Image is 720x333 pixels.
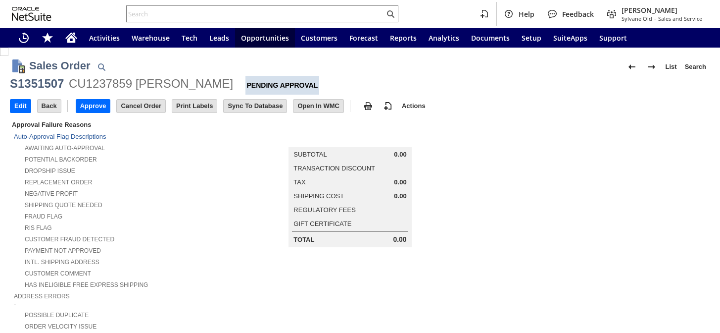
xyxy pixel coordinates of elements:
[301,33,337,43] span: Customers
[245,76,320,95] div: Pending Approval
[382,100,394,112] img: add-record.svg
[10,76,64,92] div: S1351507
[25,323,96,330] a: Order Velocity Issue
[89,33,120,43] span: Activities
[25,145,105,152] a: Awaiting Auto-Approval
[10,100,31,112] input: Edit
[293,236,314,243] a: Total
[393,235,406,244] span: 0.00
[224,100,287,112] input: Sync To Database
[599,33,627,43] span: Support
[25,179,92,186] a: Replacement Order
[176,28,203,48] a: Tech
[127,8,384,20] input: Search
[658,15,702,22] span: Sales and Service
[25,281,148,288] a: Has Ineligible Free Express Shipping
[25,312,89,319] a: Possible Duplicate
[681,59,710,75] a: Search
[622,15,652,22] span: Sylvane Old
[69,76,233,92] div: CU1237859 [PERSON_NAME]
[117,100,165,112] input: Cancel Order
[25,224,52,231] a: RIS flag
[182,33,197,43] span: Tech
[293,220,351,227] a: Gift Certificate
[12,7,51,21] svg: logo
[25,247,101,254] a: Payment not approved
[394,192,406,200] span: 0.00
[662,59,681,75] a: List
[14,300,16,308] span: -
[25,202,102,209] a: Shipping Quote Needed
[398,102,430,110] a: Actions
[25,190,78,197] a: Negative Profit
[593,28,633,48] a: Support
[384,28,423,48] a: Reports
[516,28,547,48] a: Setup
[646,61,658,73] img: Next
[622,5,702,15] span: [PERSON_NAME]
[547,28,593,48] a: SuiteApps
[14,293,70,300] a: Address Errors
[76,100,110,112] input: Approve
[25,167,75,174] a: Dropship Issue
[362,100,374,112] img: print.svg
[465,28,516,48] a: Documents
[29,57,91,74] h1: Sales Order
[126,28,176,48] a: Warehouse
[293,178,305,186] a: Tax
[12,28,36,48] a: Recent Records
[562,9,594,19] span: Feedback
[59,28,83,48] a: Home
[293,151,327,158] a: Subtotal
[65,32,77,44] svg: Home
[132,33,170,43] span: Warehouse
[343,28,384,48] a: Forecast
[293,192,344,200] a: Shipping Cost
[25,156,97,163] a: Potential Backorder
[390,33,417,43] span: Reports
[96,61,107,73] img: Quick Find
[293,100,343,112] input: Open In WMC
[203,28,235,48] a: Leads
[471,33,510,43] span: Documents
[288,131,411,147] caption: Summary
[83,28,126,48] a: Activities
[241,33,289,43] span: Opportunities
[654,15,656,22] span: -
[423,28,465,48] a: Analytics
[519,9,534,19] span: Help
[25,236,114,243] a: Customer Fraud Detected
[25,259,99,266] a: Intl. Shipping Address
[295,28,343,48] a: Customers
[429,33,459,43] span: Analytics
[209,33,229,43] span: Leads
[42,32,53,44] svg: Shortcuts
[14,133,106,140] a: Auto-Approval Flag Descriptions
[18,32,30,44] svg: Recent Records
[626,61,638,73] img: Previous
[553,33,587,43] span: SuiteApps
[394,151,406,159] span: 0.00
[38,100,61,112] input: Back
[349,33,378,43] span: Forecast
[293,165,375,172] a: Transaction Discount
[25,270,91,277] a: Customer Comment
[384,8,396,20] svg: Search
[25,213,62,220] a: Fraud Flag
[394,178,406,186] span: 0.00
[235,28,295,48] a: Opportunities
[293,206,355,214] a: Regulatory Fees
[172,100,217,112] input: Print Labels
[36,28,59,48] div: Shortcuts
[522,33,541,43] span: Setup
[10,119,240,130] div: Approval Failure Reasons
